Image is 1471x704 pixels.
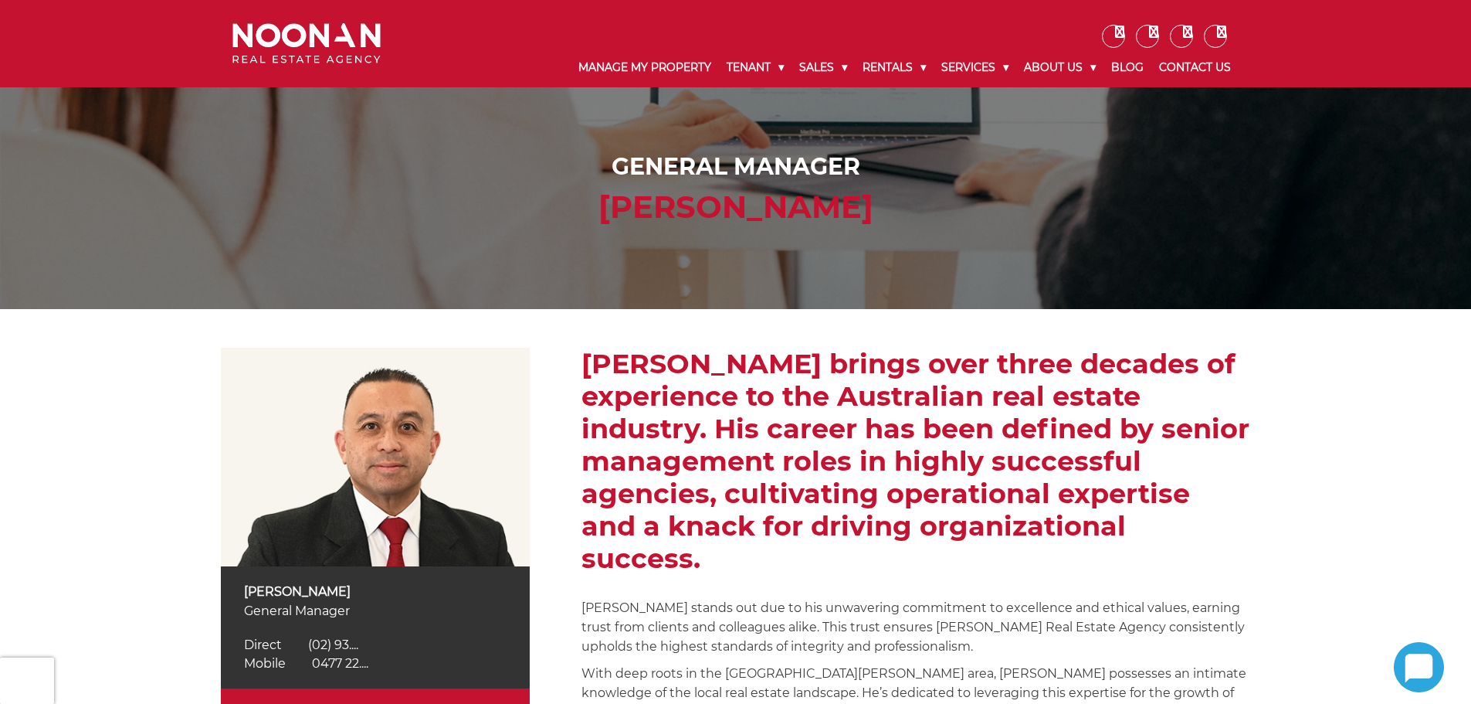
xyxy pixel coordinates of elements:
img: Noonan Real Estate Agency [232,23,381,64]
a: Tenant [719,48,791,87]
a: Click to reveal phone number [244,638,358,652]
span: Direct [244,638,282,652]
p: [PERSON_NAME] stands out due to his unwavering commitment to excellence and ethical values, earni... [581,598,1250,656]
a: Rentals [855,48,934,87]
p: [PERSON_NAME] [244,582,507,601]
h2: [PERSON_NAME] [236,189,1235,226]
span: 0477 22.... [312,656,368,671]
a: Manage My Property [571,48,719,87]
img: Martin Reyes [221,348,530,566]
a: About Us [1016,48,1103,87]
a: Services [934,48,1016,87]
span: Mobile [244,656,286,671]
span: (02) 93.... [308,638,358,652]
a: Contact Us [1151,48,1239,87]
h2: [PERSON_NAME] brings over three decades of experience to the Australian real estate industry. His... [581,348,1250,575]
a: Click to reveal phone number [244,656,368,671]
h1: General Manager [236,153,1235,181]
p: General Manager [244,601,507,621]
a: Blog [1103,48,1151,87]
a: Sales [791,48,855,87]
